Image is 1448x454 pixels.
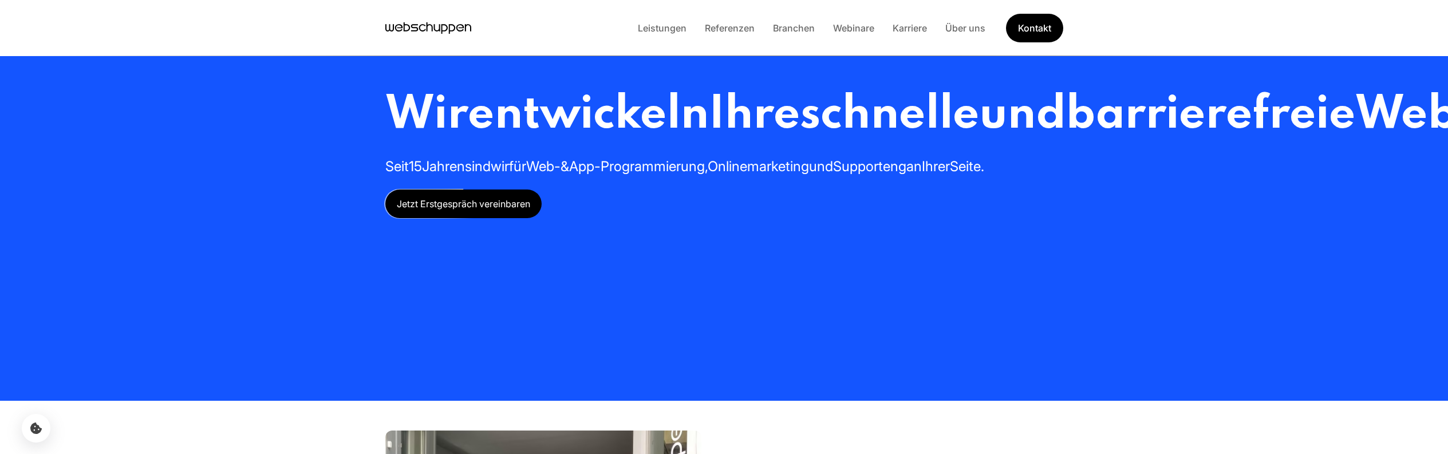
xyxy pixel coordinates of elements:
span: schnelle [800,92,979,139]
span: eng [883,158,906,175]
span: und [809,158,833,175]
span: Jahren [422,158,465,175]
span: für [509,158,526,175]
a: Hauptseite besuchen [385,19,471,37]
span: sind [465,158,491,175]
span: barrierefreie [1066,92,1355,139]
a: Webinare [824,22,883,34]
a: Get Started [1006,14,1063,42]
a: Jetzt Erstgespräch vereinbaren [385,190,542,218]
a: Karriere [883,22,936,34]
span: 15 [409,158,422,175]
span: Web- [526,158,561,175]
span: Support [833,158,883,175]
span: Seite. [950,158,984,175]
span: wir [491,158,509,175]
a: Referenzen [696,22,764,34]
a: Leistungen [629,22,696,34]
span: und [979,92,1066,139]
span: entwickeln [468,92,709,139]
button: Cookie-Einstellungen öffnen [22,414,50,443]
span: Wir [385,92,468,139]
span: App-Programmierung, [569,158,708,175]
span: an [906,158,922,175]
span: Seit [385,158,409,175]
a: Branchen [764,22,824,34]
span: Ihrer [922,158,950,175]
span: & [561,158,569,175]
span: Ihre [709,92,800,139]
a: Über uns [936,22,995,34]
span: Onlinemarketing [708,158,809,175]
